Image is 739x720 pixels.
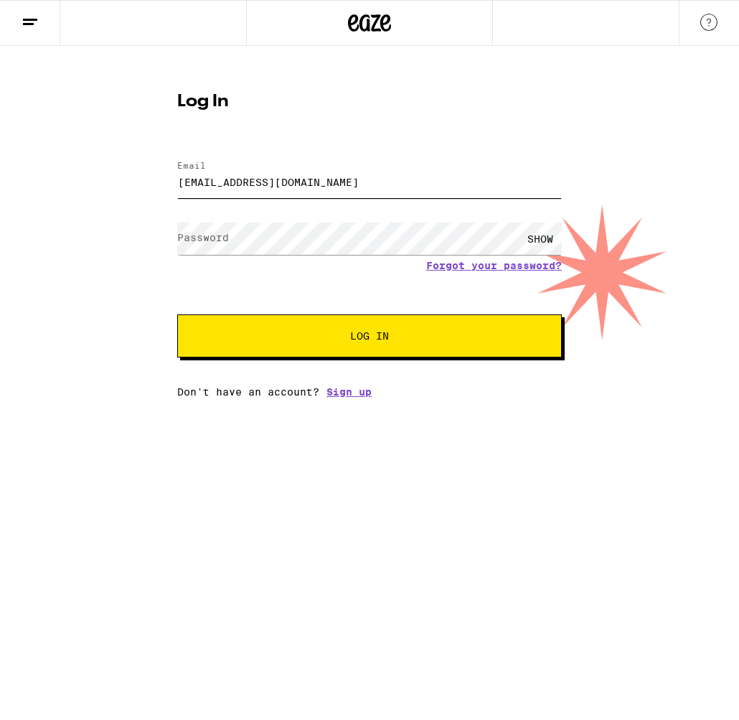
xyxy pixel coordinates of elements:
[426,260,562,271] a: Forgot your password?
[519,223,562,255] div: SHOW
[350,331,389,341] span: Log In
[177,232,229,243] label: Password
[177,166,562,198] input: Email
[177,93,562,111] h1: Log In
[9,10,103,22] span: Hi. Need any help?
[177,314,562,357] button: Log In
[177,161,206,170] label: Email
[326,386,372,398] a: Sign up
[177,386,562,398] div: Don't have an account?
